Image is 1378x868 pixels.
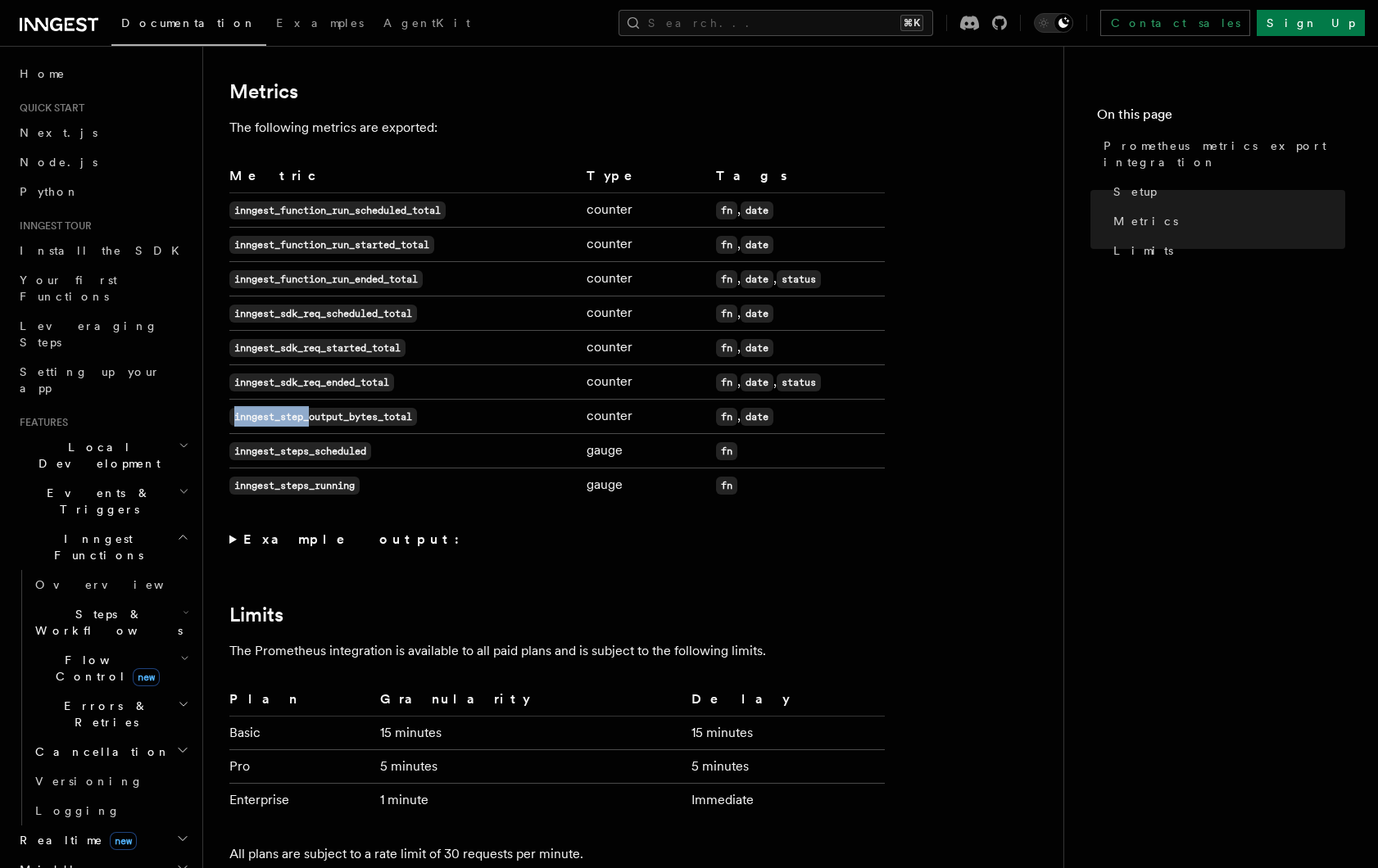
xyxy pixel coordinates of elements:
[35,804,120,817] span: Logging
[229,373,394,391] code: inngest_sdk_req_ended_total
[229,80,298,103] a: Metrics
[580,165,709,193] th: Type
[580,434,709,468] td: gauge
[741,339,773,357] code: date
[29,599,193,645] button: Steps & Workflows
[1097,131,1345,177] a: Prometheus metrics export integration
[229,339,406,357] code: inngest_sdk_req_started_total
[229,528,885,551] summary: Example output:
[1113,242,1173,259] span: Limits
[383,16,470,29] span: AgentKit
[1034,13,1073,33] button: Toggle dark mode
[580,365,709,400] td: counter
[741,201,773,219] code: date
[13,416,68,429] span: Features
[20,274,117,303] span: Your first Functions
[13,432,193,478] button: Local Development
[13,177,193,206] a: Python
[580,468,709,503] td: gauge
[20,156,97,169] span: Node.js
[29,796,193,825] a: Logging
[229,784,374,817] td: Enterprise
[35,578,204,591] span: Overview
[121,16,256,29] span: Documentation
[900,15,923,31] kbd: ⌘K
[13,118,193,147] a: Next.js
[1113,213,1178,229] span: Metrics
[716,305,737,323] code: fn
[1097,105,1345,131] h4: On this page
[29,570,193,599] a: Overview
[13,485,179,518] span: Events & Triggers
[229,442,371,460] code: inngest_steps_scheduled
[229,477,360,495] code: inngest_steps_running
[229,843,885,866] p: All plans are subject to a rate limit of 30 requests per minute.
[13,570,193,825] div: Inngest Functions
[709,193,885,228] td: ,
[374,784,685,817] td: 1 minute
[716,373,737,391] code: fn
[13,147,193,177] a: Node.js
[13,439,179,472] span: Local Development
[374,750,685,784] td: 5 minutes
[20,66,66,82] span: Home
[580,262,709,296] td: counter
[29,652,180,685] span: Flow Control
[229,236,434,254] code: inngest_function_run_started_total
[229,305,417,323] code: inngest_sdk_req_scheduled_total
[619,10,933,36] button: Search...⌘K
[229,604,283,626] a: Limits
[741,236,773,254] code: date
[709,228,885,262] td: ,
[229,270,423,288] code: inngest_function_run_ended_total
[716,339,737,357] code: fn
[20,365,161,395] span: Setting up your app
[1257,10,1365,36] a: Sign Up
[1100,10,1250,36] a: Contact sales
[716,236,737,254] code: fn
[29,691,193,737] button: Errors & Retries
[20,244,189,257] span: Install the SDK
[1104,138,1345,170] span: Prometheus metrics export integration
[1113,183,1157,200] span: Setup
[685,717,885,750] td: 15 minutes
[20,319,158,349] span: Leveraging Steps
[111,5,266,46] a: Documentation
[29,606,183,639] span: Steps & Workflows
[229,640,885,662] p: The Prometheus integration is available to all paid plans and is subject to the following limits.
[777,270,821,288] code: status
[133,668,160,686] span: new
[685,689,885,717] th: Delay
[709,365,885,400] td: , ,
[685,750,885,784] td: 5 minutes
[13,832,137,848] span: Realtime
[777,373,821,391] code: status
[229,689,374,717] th: Plan
[243,531,469,547] strong: Example output:
[13,236,193,265] a: Install the SDK
[580,296,709,331] td: counter
[13,357,193,403] a: Setting up your app
[716,270,737,288] code: fn
[13,59,193,88] a: Home
[29,737,193,766] button: Cancellation
[13,524,193,570] button: Inngest Functions
[20,126,97,139] span: Next.js
[716,477,737,495] code: fn
[29,645,193,691] button: Flow Controlnew
[741,373,773,391] code: date
[709,296,885,331] td: ,
[229,750,374,784] td: Pro
[716,442,737,460] code: fn
[580,400,709,434] td: counter
[1107,177,1345,206] a: Setup
[229,165,580,193] th: Metric
[229,408,417,426] code: inngest_step_output_bytes_total
[13,219,92,233] span: Inngest tour
[580,193,709,228] td: counter
[709,262,885,296] td: , ,
[229,201,446,219] code: inngest_function_run_scheduled_total
[741,270,773,288] code: date
[276,16,364,29] span: Examples
[29,766,193,796] a: Versioning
